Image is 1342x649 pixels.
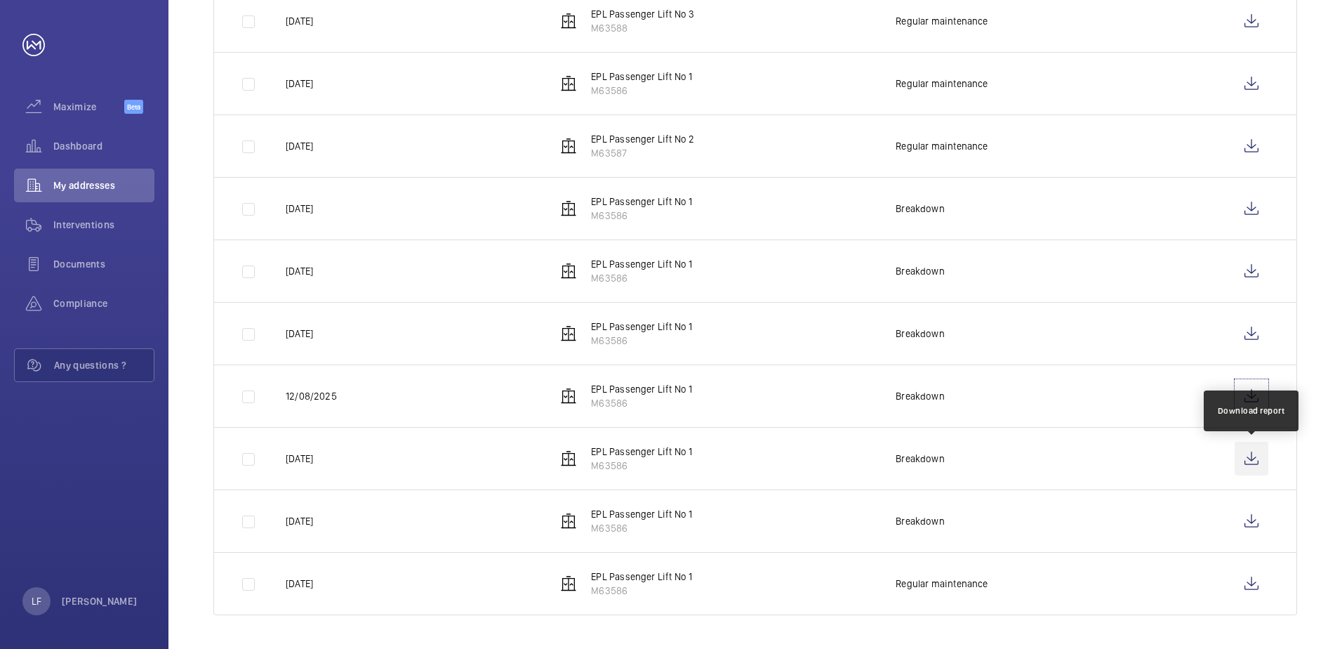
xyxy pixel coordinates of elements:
img: elevator.svg [560,575,577,592]
p: EPL Passenger Lift No 1 [591,70,692,84]
span: Documents [53,257,154,271]
img: elevator.svg [560,388,577,405]
p: [DATE] [286,452,313,466]
p: [DATE] [286,327,313,341]
p: [PERSON_NAME] [62,594,138,608]
p: Breakdown [896,202,945,216]
p: Regular maintenance [896,77,988,91]
p: EPL Passenger Lift No 2 [591,132,694,146]
p: M63586 [591,396,692,410]
img: elevator.svg [560,450,577,467]
span: Any questions ? [54,358,154,372]
p: EPL Passenger Lift No 1 [591,382,692,396]
p: [DATE] [286,77,313,91]
span: Beta [124,100,143,114]
p: M63586 [591,334,692,348]
p: EPL Passenger Lift No 3 [591,7,694,21]
p: M63586 [591,84,692,98]
p: M63586 [591,584,692,598]
p: Regular maintenance [896,14,988,28]
img: elevator.svg [560,75,577,92]
p: [DATE] [286,14,313,28]
p: EPL Passenger Lift No 1 [591,257,692,271]
p: EPL Passenger Lift No 1 [591,507,692,521]
p: Breakdown [896,389,945,403]
span: My addresses [53,178,154,192]
span: Dashboard [53,139,154,153]
span: Maximize [53,100,124,114]
p: Breakdown [896,327,945,341]
p: Breakdown [896,264,945,278]
img: elevator.svg [560,263,577,280]
p: EPL Passenger Lift No 1 [591,570,692,584]
p: [DATE] [286,264,313,278]
p: LF [32,594,41,608]
img: elevator.svg [560,200,577,217]
p: 12/08/2025 [286,389,337,403]
p: [DATE] [286,577,313,591]
p: Breakdown [896,452,945,466]
img: elevator.svg [560,13,577,29]
p: EPL Passenger Lift No 1 [591,445,692,459]
span: Interventions [53,218,154,232]
p: M63588 [591,21,694,35]
p: [DATE] [286,139,313,153]
p: EPL Passenger Lift No 1 [591,195,692,209]
p: Breakdown [896,514,945,528]
p: M63587 [591,146,694,160]
img: elevator.svg [560,325,577,342]
img: elevator.svg [560,138,577,155]
p: Regular maintenance [896,139,988,153]
p: M63586 [591,459,692,473]
span: Compliance [53,296,154,310]
p: Regular maintenance [896,577,988,591]
p: [DATE] [286,514,313,528]
p: EPL Passenger Lift No 1 [591,320,692,334]
p: M63586 [591,209,692,223]
p: M63586 [591,521,692,535]
img: elevator.svg [560,513,577,530]
div: Download report [1218,405,1285,417]
p: M63586 [591,271,692,285]
p: [DATE] [286,202,313,216]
